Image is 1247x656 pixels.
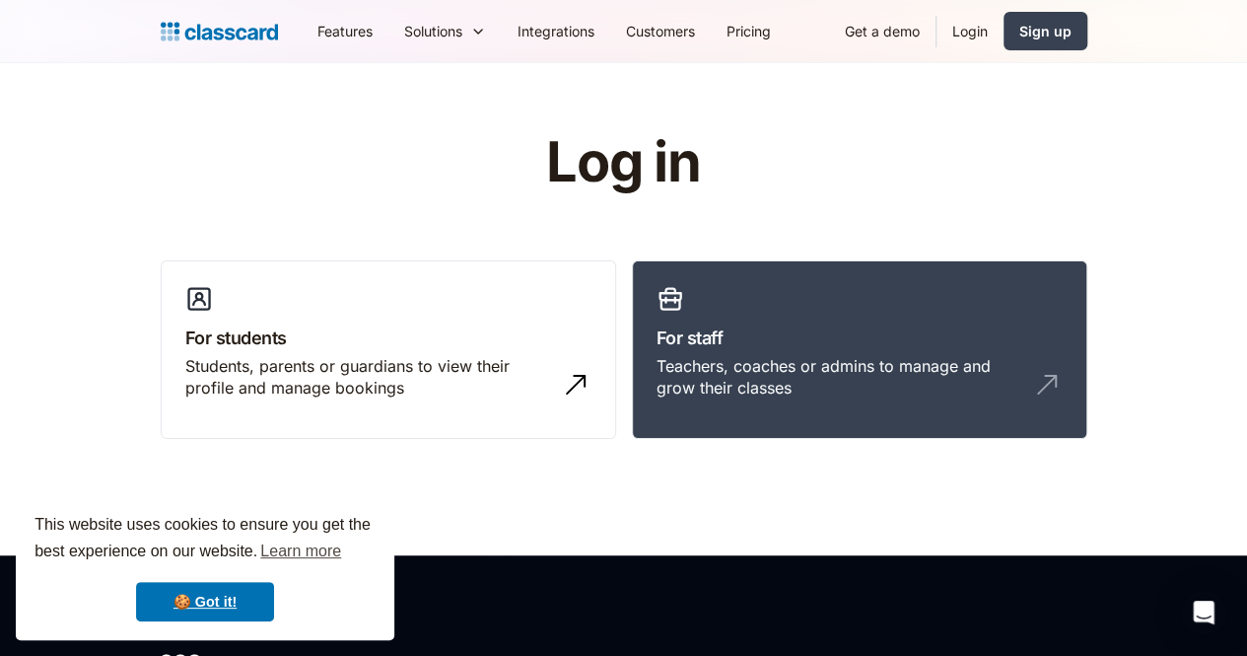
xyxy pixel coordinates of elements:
[657,325,1063,351] h3: For staff
[388,9,502,53] div: Solutions
[185,325,591,351] h3: For students
[610,9,711,53] a: Customers
[161,260,616,440] a: For studentsStudents, parents or guardians to view their profile and manage bookings
[1004,12,1087,50] a: Sign up
[257,537,344,566] a: learn more about cookies
[16,494,394,640] div: cookieconsent
[404,21,462,41] div: Solutions
[161,18,278,45] a: home
[311,132,936,193] h1: Log in
[502,9,610,53] a: Integrations
[632,260,1087,440] a: For staffTeachers, coaches or admins to manage and grow their classes
[829,9,935,53] a: Get a demo
[936,9,1004,53] a: Login
[1019,21,1072,41] div: Sign up
[136,582,274,621] a: dismiss cookie message
[711,9,787,53] a: Pricing
[1180,589,1227,636] div: Open Intercom Messenger
[302,9,388,53] a: Features
[35,513,376,566] span: This website uses cookies to ensure you get the best experience on our website.
[185,355,552,400] div: Students, parents or guardians to view their profile and manage bookings
[657,355,1023,400] div: Teachers, coaches or admins to manage and grow their classes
